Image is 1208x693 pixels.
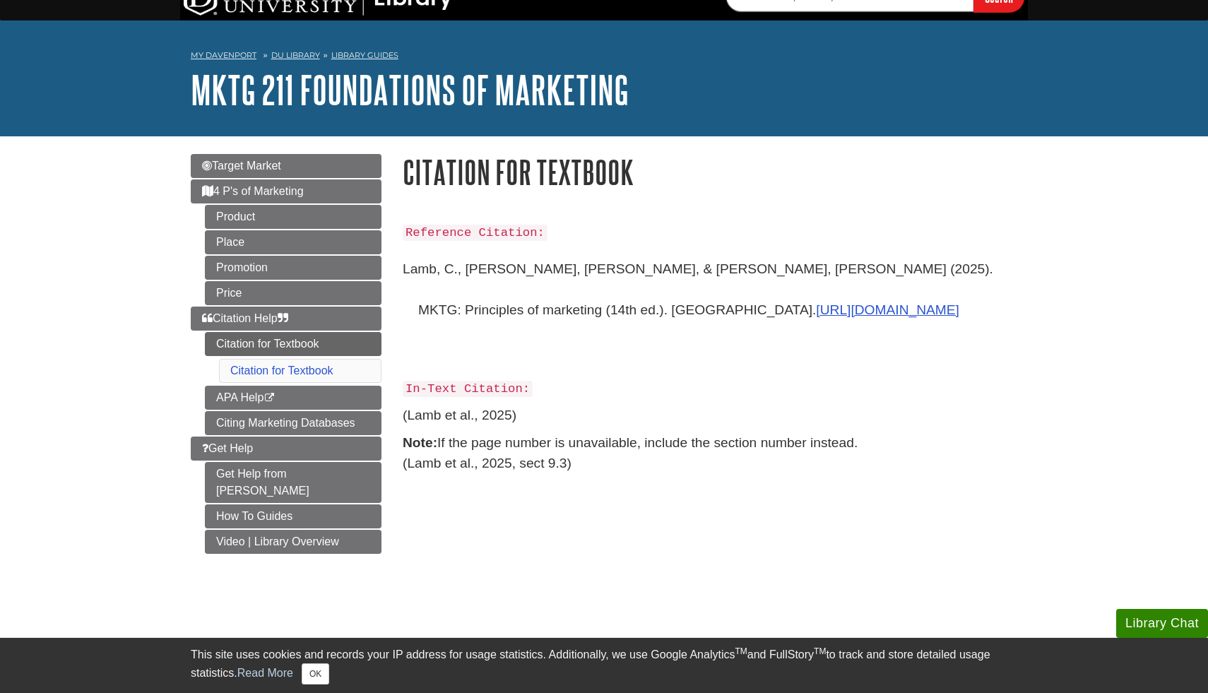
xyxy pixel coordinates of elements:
a: Product [205,205,381,229]
a: Price [205,281,381,305]
p: (Lamb et al., 2025) [403,405,1017,426]
a: Citation for Textbook [230,365,333,377]
p: Lamb, C., [PERSON_NAME], [PERSON_NAME], & [PERSON_NAME], [PERSON_NAME] (2025). MKTG: Principles o... [403,249,1017,371]
button: Close [302,663,329,685]
div: Guide Page Menu [191,154,381,554]
button: Library Chat [1116,609,1208,638]
a: Citation for Textbook [205,332,381,356]
sup: TM [814,646,826,656]
a: Get Help [191,437,381,461]
a: Get Help from [PERSON_NAME] [205,462,381,503]
a: 4 P's of Marketing [191,179,381,203]
a: Video | Library Overview [205,530,381,554]
a: My Davenport [191,49,256,61]
a: Citation Help [191,307,381,331]
sup: TM [735,646,747,656]
span: 4 P's of Marketing [202,185,304,197]
span: Citation Help [202,312,288,324]
a: DU Library [271,50,320,60]
a: Library Guides [331,50,398,60]
a: [URL][DOMAIN_NAME] [816,302,959,317]
strong: Note: [403,435,437,450]
a: Read More [237,667,293,679]
span: Get Help [202,442,253,454]
h1: Citation for Textbook [403,154,1017,190]
code: In-Text Citation: [403,381,533,397]
nav: breadcrumb [191,46,1017,69]
a: Promotion [205,256,381,280]
div: This site uses cookies and records your IP address for usage statistics. Additionally, we use Goo... [191,646,1017,685]
a: MKTG 211 Foundations of Marketing [191,68,629,112]
a: How To Guides [205,504,381,528]
p: If the page number is unavailable, include the section number instead. (Lamb et al., 2025, sect 9.3) [403,433,1017,474]
a: APA Help [205,386,381,410]
a: Target Market [191,154,381,178]
i: This link opens in a new window [263,393,276,403]
a: Citing Marketing Databases [205,411,381,435]
span: Target Market [202,160,281,172]
code: Reference Citation: [403,225,547,241]
a: Place [205,230,381,254]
